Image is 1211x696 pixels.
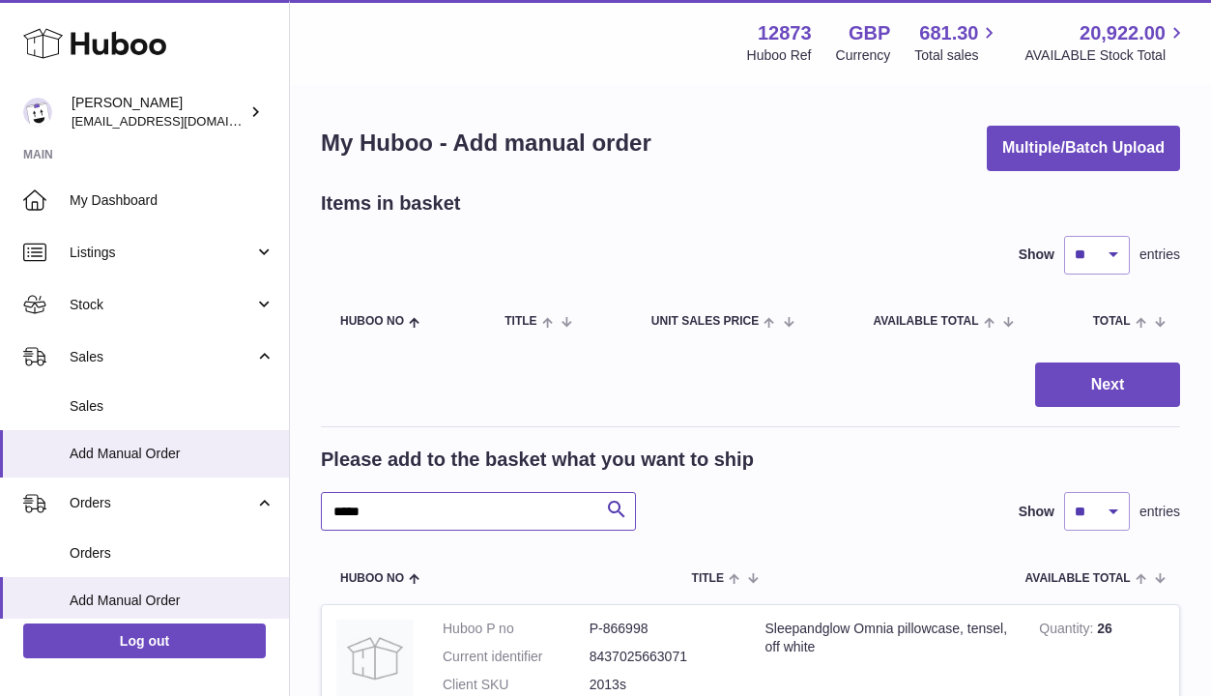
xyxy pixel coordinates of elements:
span: entries [1139,503,1180,521]
dt: Client SKU [443,676,590,694]
label: Show [1019,503,1054,521]
label: Show [1019,246,1054,264]
img: tikhon.oleinikov@sleepandglow.com [23,98,52,127]
span: My Dashboard [70,191,274,210]
span: Stock [70,296,254,314]
span: Title [505,315,536,328]
span: Add Manual Order [70,592,274,610]
dd: 2013s [590,676,736,694]
span: Listings [70,244,254,262]
a: 20,922.00 AVAILABLE Stock Total [1024,20,1188,65]
span: 681.30 [919,20,978,46]
a: Log out [23,623,266,658]
div: Huboo Ref [747,46,812,65]
button: Next [1035,362,1180,408]
span: Total [1093,315,1131,328]
span: Sales [70,397,274,416]
div: [PERSON_NAME] [72,94,245,130]
span: AVAILABLE Stock Total [1024,46,1188,65]
span: Huboo no [340,315,404,328]
dt: Current identifier [443,648,590,666]
span: Huboo no [340,572,404,585]
span: Orders [70,544,274,563]
h2: Items in basket [321,190,461,217]
span: AVAILABLE Total [1025,572,1131,585]
strong: Quantity [1039,621,1097,641]
span: Orders [70,494,254,512]
span: Add Manual Order [70,445,274,463]
dt: Huboo P no [443,620,590,638]
span: Sales [70,348,254,366]
dd: P-866998 [590,620,736,638]
span: Total sales [914,46,1000,65]
button: Multiple/Batch Upload [987,126,1180,171]
dd: 8437025663071 [590,648,736,666]
span: [EMAIL_ADDRESS][DOMAIN_NAME] [72,113,284,129]
span: Title [692,572,724,585]
span: Unit Sales Price [651,315,759,328]
span: AVAILABLE Total [873,315,978,328]
span: entries [1139,246,1180,264]
h2: Please add to the basket what you want to ship [321,447,754,473]
div: Currency [836,46,891,65]
strong: 12873 [758,20,812,46]
h1: My Huboo - Add manual order [321,128,651,159]
strong: GBP [849,20,890,46]
span: 20,922.00 [1080,20,1166,46]
a: 681.30 Total sales [914,20,1000,65]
